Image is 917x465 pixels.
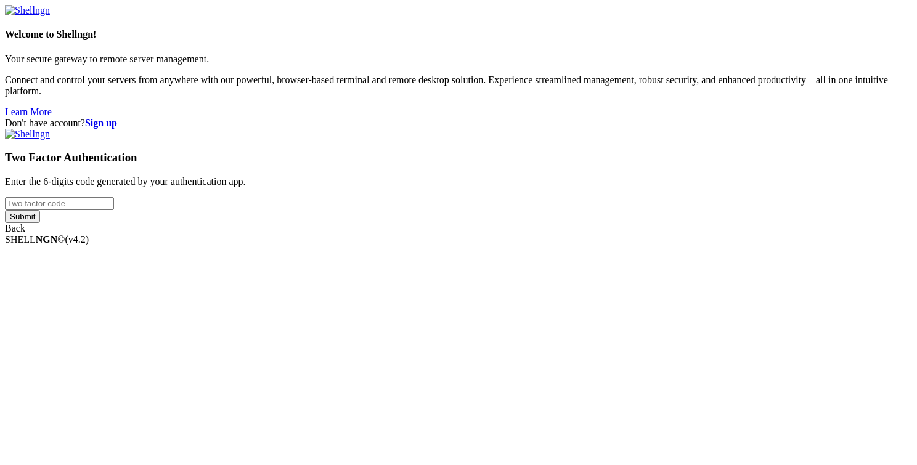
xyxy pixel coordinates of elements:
[5,5,50,16] img: Shellngn
[5,210,40,223] input: Submit
[5,118,912,129] div: Don't have account?
[5,223,25,233] a: Back
[5,29,912,40] h4: Welcome to Shellngn!
[5,107,52,117] a: Learn More
[5,176,912,187] p: Enter the 6-digits code generated by your authentication app.
[65,234,89,245] span: 4.2.0
[5,129,50,140] img: Shellngn
[5,75,912,97] p: Connect and control your servers from anywhere with our powerful, browser-based terminal and remo...
[5,54,912,65] p: Your secure gateway to remote server management.
[5,234,89,245] span: SHELL ©
[85,118,117,128] a: Sign up
[5,197,114,210] input: Two factor code
[5,151,912,164] h3: Two Factor Authentication
[36,234,58,245] b: NGN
